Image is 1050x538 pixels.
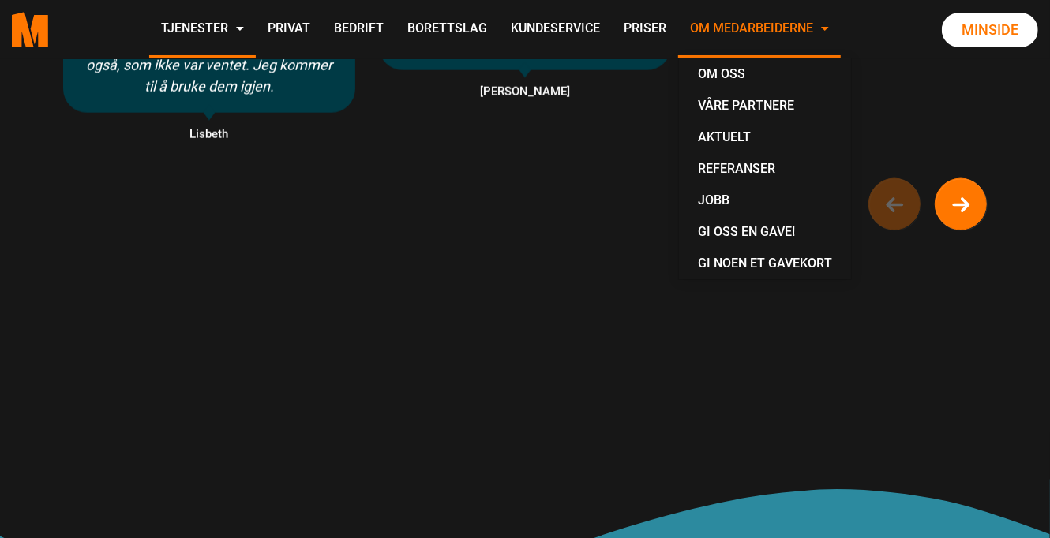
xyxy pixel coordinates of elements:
[685,90,845,121] a: Våre partnere
[256,2,322,58] a: Privat
[685,248,845,279] a: Gi noen et gavekort
[685,216,845,248] a: Gi oss en gave!
[942,13,1038,47] a: Minside
[612,2,678,58] a: Priser
[63,125,355,145] span: Lisbeth
[935,178,987,230] a: Next button of carousel
[685,121,845,153] a: Aktuelt
[685,153,845,185] a: Referanser
[379,82,671,103] span: [PERSON_NAME]
[678,2,841,58] a: Om Medarbeiderne
[499,2,612,58] a: Kundeservice
[396,2,499,58] a: Borettslag
[322,2,396,58] a: Bedrift
[685,185,845,216] a: Jobb
[685,58,845,90] a: Om oss
[149,2,256,58] a: Tjenester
